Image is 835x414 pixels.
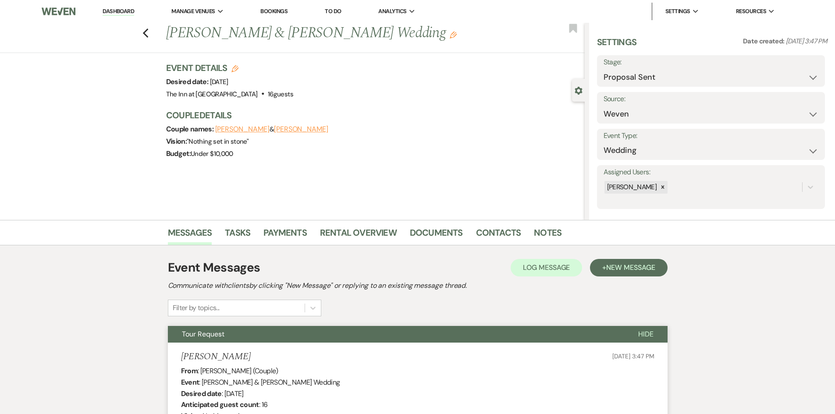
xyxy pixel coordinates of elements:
[612,352,654,360] span: [DATE] 3:47 PM
[166,23,497,44] h1: [PERSON_NAME] & [PERSON_NAME] Wedding
[260,7,288,15] a: Bookings
[166,77,210,86] span: Desired date:
[181,400,259,409] b: Anticipated guest count
[182,329,224,339] span: Tour Request
[606,263,655,272] span: New Message
[410,226,463,245] a: Documents
[378,7,406,16] span: Analytics
[166,149,191,158] span: Budget:
[604,181,658,194] div: [PERSON_NAME]
[597,36,637,55] h3: Settings
[511,259,582,276] button: Log Message
[187,137,249,146] span: " Nothing set in stone "
[171,7,215,16] span: Manage Venues
[166,109,576,121] h3: Couple Details
[168,258,260,277] h1: Event Messages
[42,2,75,21] img: Weven Logo
[215,126,270,133] button: [PERSON_NAME]
[166,137,187,146] span: Vision:
[604,166,818,179] label: Assigned Users:
[604,93,818,106] label: Source:
[166,124,215,134] span: Couple names:
[523,263,570,272] span: Log Message
[736,7,766,16] span: Resources
[590,259,667,276] button: +New Message
[534,226,561,245] a: Notes
[181,366,198,375] b: From
[268,90,293,99] span: 16 guests
[575,86,583,94] button: Close lead details
[173,303,220,313] div: Filter by topics...
[325,7,341,15] a: To Do
[225,226,250,245] a: Tasks
[166,90,258,99] span: The Inn at [GEOGRAPHIC_DATA]
[476,226,521,245] a: Contacts
[263,226,307,245] a: Payments
[624,326,668,343] button: Hide
[743,37,786,46] span: Date created:
[103,7,134,16] a: Dashboard
[320,226,397,245] a: Rental Overview
[168,280,668,291] h2: Communicate with clients by clicking "New Message" or replying to an existing message thread.
[604,56,818,69] label: Stage:
[168,226,212,245] a: Messages
[638,329,654,339] span: Hide
[191,149,233,158] span: Under $10,000
[274,126,328,133] button: [PERSON_NAME]
[181,389,222,398] b: Desired date
[450,31,457,39] button: Edit
[181,378,199,387] b: Event
[166,62,293,74] h3: Event Details
[215,125,328,134] span: &
[168,326,624,343] button: Tour Request
[786,37,827,46] span: [DATE] 3:47 PM
[181,351,251,362] h5: [PERSON_NAME]
[665,7,690,16] span: Settings
[210,78,228,86] span: [DATE]
[604,130,818,142] label: Event Type:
